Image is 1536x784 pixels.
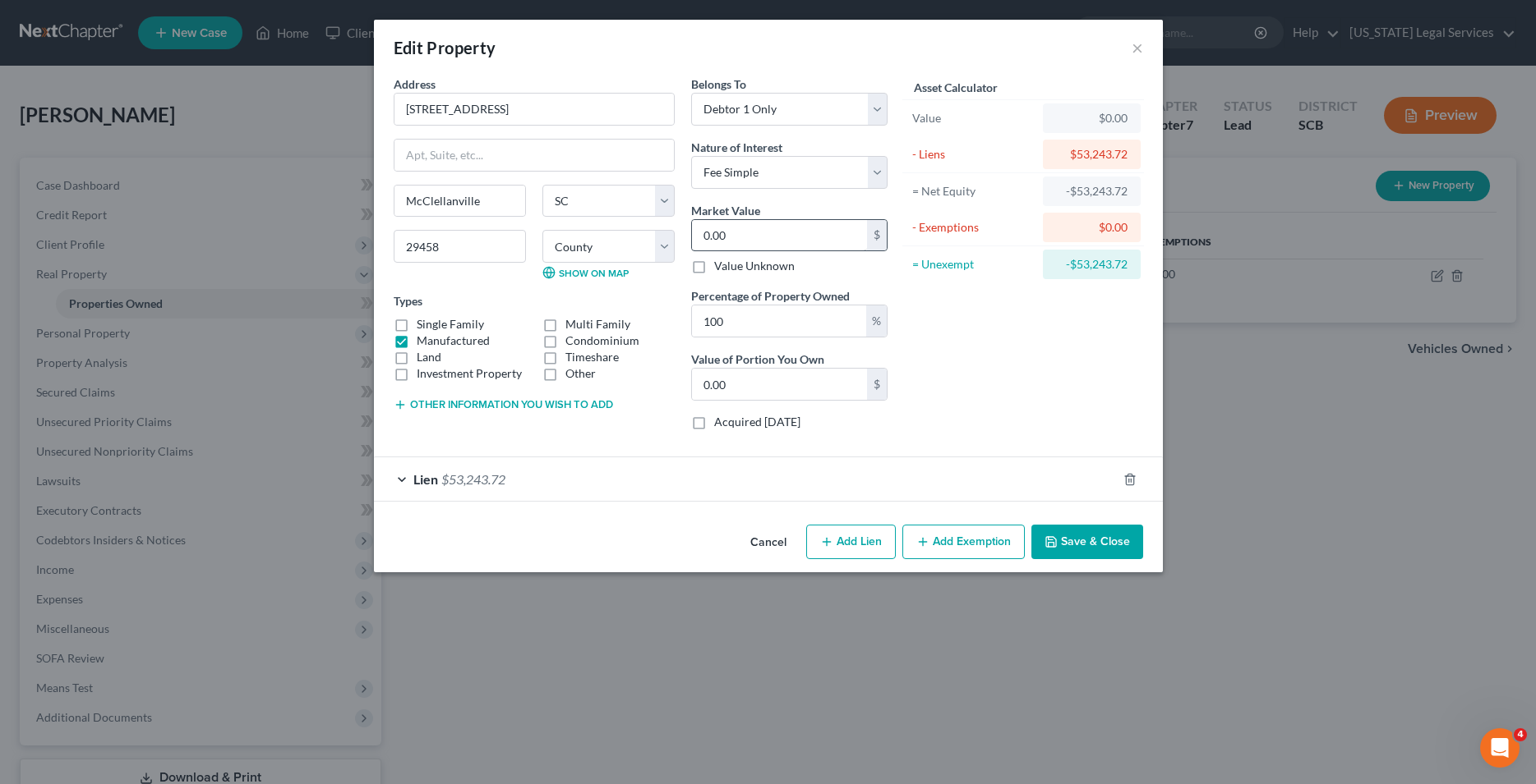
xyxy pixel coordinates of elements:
div: -$53,243.72 [1056,256,1128,273]
span: Belongs To [691,77,746,91]
label: Other [565,365,596,382]
button: Cancel [737,526,800,559]
div: $ [867,220,887,251]
label: Condominium [565,332,639,349]
label: Value of Portion You Own [691,351,824,368]
div: $0.00 [1056,110,1128,126]
span: $53,243.72 [441,471,505,487]
div: = Unexempt [912,256,1036,273]
iframe: Intercom live chat [1480,728,1520,768]
button: Save & Close [1031,525,1143,559]
input: Enter zip... [394,230,526,263]
div: $0.00 [1056,219,1128,236]
input: 0.00 [692,220,867,251]
input: Apt, Suite, etc... [394,140,674,171]
label: Nature of Interest [691,139,782,156]
label: Single Family [417,316,484,332]
div: Edit Property [394,36,496,59]
label: Investment Property [417,365,522,382]
div: -$53,243.72 [1056,183,1128,199]
label: Acquired [DATE] [714,414,800,430]
button: Other information you wish to add [394,398,613,411]
div: - Liens [912,146,1036,163]
button: Add Lien [806,525,896,559]
div: $ [867,369,887,400]
div: - Exemptions [912,219,1036,236]
span: Lien [413,471,438,487]
label: Market Value [691,202,760,219]
input: Enter city... [394,186,525,217]
span: Address [394,77,436,91]
div: $53,243.72 [1056,146,1128,163]
label: Land [417,349,441,365]
label: Multi Family [565,316,630,332]
button: × [1132,38,1143,57]
label: Asset Calculator [914,79,998,96]
span: 4 [1514,728,1527,741]
label: Types [394,292,422,309]
label: Manufactured [417,332,490,349]
input: 0.00 [692,369,867,400]
a: Show on Map [542,266,629,279]
div: = Net Equity [912,183,1036,199]
input: Enter address... [394,94,674,125]
label: Percentage of Property Owned [691,287,850,305]
label: Timeshare [565,349,619,365]
label: Value Unknown [714,258,795,274]
div: % [866,305,887,337]
button: Add Exemption [902,525,1025,559]
input: 0.00 [692,305,866,337]
div: Value [912,110,1036,126]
